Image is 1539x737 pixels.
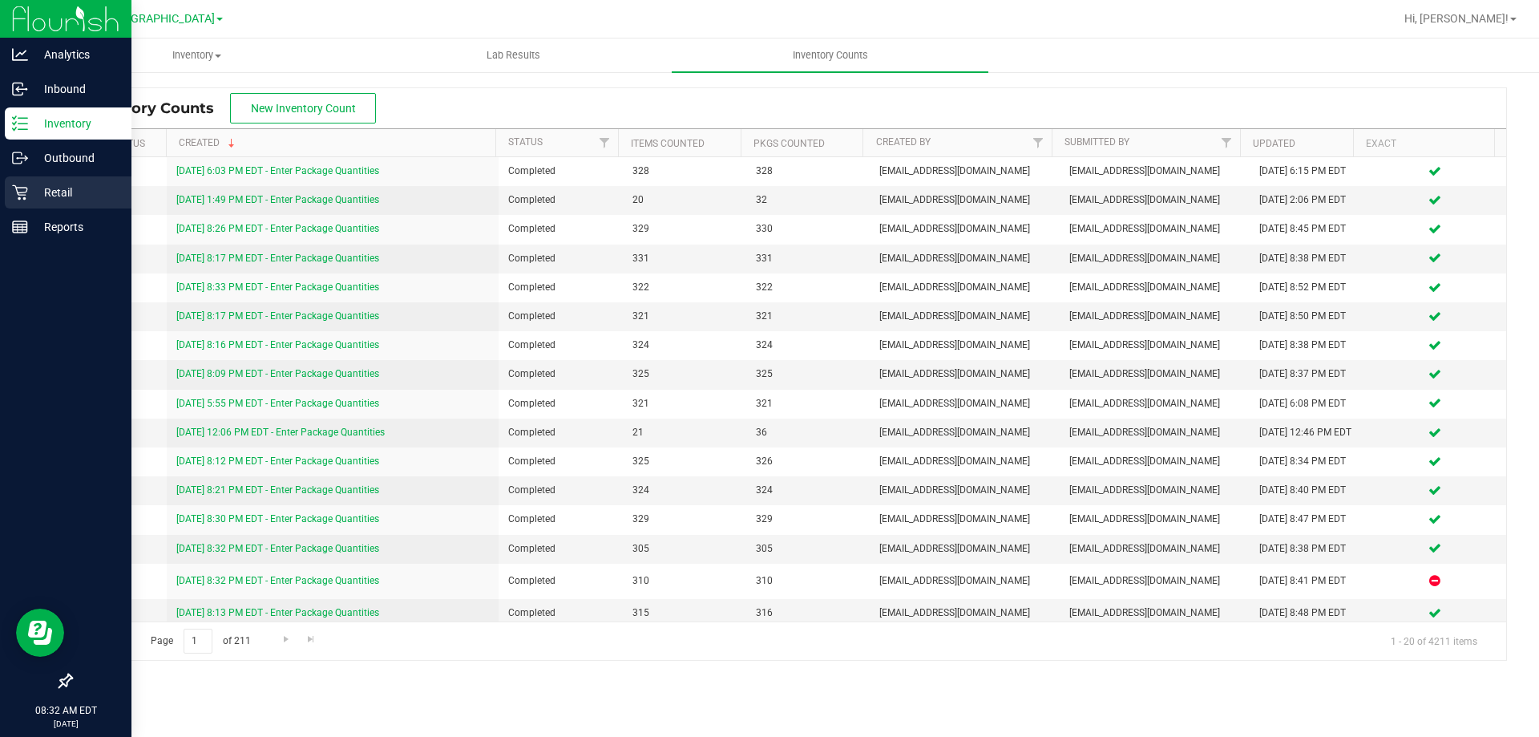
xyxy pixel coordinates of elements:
div: [DATE] 8:37 PM EDT [1259,366,1354,382]
p: Retail [28,183,124,202]
inline-svg: Inbound [12,81,28,97]
a: [DATE] 8:09 PM EDT - Enter Package Quantities [176,368,379,379]
a: [DATE] 8:16 PM EDT - Enter Package Quantities [176,339,379,350]
p: Analytics [28,45,124,64]
inline-svg: Retail [12,184,28,200]
span: New Inventory Count [251,102,356,115]
iframe: Resource center [16,609,64,657]
a: Filter [1213,129,1239,156]
span: 315 [632,605,737,621]
span: [EMAIL_ADDRESS][DOMAIN_NAME] [879,221,1050,237]
span: 324 [756,338,860,353]
span: [EMAIL_ADDRESS][DOMAIN_NAME] [879,164,1050,179]
span: Completed [508,251,612,266]
a: Created By [876,136,931,148]
span: [EMAIL_ADDRESS][DOMAIN_NAME] [879,338,1050,353]
span: 321 [756,309,860,324]
span: [EMAIL_ADDRESS][DOMAIN_NAME] [879,573,1050,589]
div: [DATE] 8:34 PM EDT [1259,454,1354,469]
button: New Inventory Count [230,93,376,124]
span: [EMAIL_ADDRESS][DOMAIN_NAME] [1069,483,1240,498]
span: 305 [756,541,860,557]
a: [DATE] 8:26 PM EDT - Enter Package Quantities [176,223,379,234]
span: Completed [508,541,612,557]
a: Go to the next page [274,629,297,650]
span: 322 [756,280,860,295]
span: 305 [632,541,737,557]
span: [EMAIL_ADDRESS][DOMAIN_NAME] [879,280,1050,295]
span: [EMAIL_ADDRESS][DOMAIN_NAME] [879,512,1050,527]
a: Created [179,137,238,148]
span: Completed [508,221,612,237]
div: [DATE] 8:38 PM EDT [1259,338,1354,353]
span: Completed [508,512,612,527]
span: [EMAIL_ADDRESS][DOMAIN_NAME] [879,396,1050,411]
span: 324 [632,338,737,353]
span: Completed [508,164,612,179]
a: Lab Results [355,38,672,72]
span: 331 [756,251,860,266]
p: Outbound [28,148,124,168]
span: 21 [632,425,737,440]
a: [DATE] 8:17 PM EDT - Enter Package Quantities [176,253,379,264]
th: Exact [1353,129,1494,157]
span: Completed [508,605,612,621]
inline-svg: Outbound [12,150,28,166]
span: 328 [756,164,860,179]
div: [DATE] 8:40 PM EDT [1259,483,1354,498]
span: Completed [508,280,612,295]
a: [DATE] 8:21 PM EDT - Enter Package Quantities [176,484,379,496]
a: Items Counted [631,138,705,149]
div: [DATE] 8:45 PM EDT [1259,221,1354,237]
span: [EMAIL_ADDRESS][DOMAIN_NAME] [1069,454,1240,469]
inline-svg: Analytics [12,47,28,63]
p: Inbound [28,79,124,99]
span: [EMAIL_ADDRESS][DOMAIN_NAME] [879,251,1050,266]
span: 36 [756,425,860,440]
span: [EMAIL_ADDRESS][DOMAIN_NAME] [879,483,1050,498]
span: 325 [632,366,737,382]
div: [DATE] 8:38 PM EDT [1259,251,1354,266]
span: [EMAIL_ADDRESS][DOMAIN_NAME] [879,309,1050,324]
div: [DATE] 8:48 PM EDT [1259,605,1354,621]
span: Completed [508,396,612,411]
span: Completed [508,338,612,353]
a: Updated [1253,138,1295,149]
span: [EMAIL_ADDRESS][DOMAIN_NAME] [1069,396,1240,411]
span: 316 [756,605,860,621]
div: [DATE] 6:15 PM EDT [1259,164,1354,179]
span: Page of 211 [137,629,264,654]
span: [EMAIL_ADDRESS][DOMAIN_NAME] [1069,425,1240,440]
span: 321 [632,396,737,411]
a: [DATE] 1:49 PM EDT - Enter Package Quantities [176,194,379,205]
inline-svg: Inventory [12,115,28,132]
a: [DATE] 8:30 PM EDT - Enter Package Quantities [176,513,379,524]
a: [DATE] 12:06 PM EDT - Enter Package Quantities [176,427,385,438]
span: 328 [632,164,737,179]
span: [EMAIL_ADDRESS][DOMAIN_NAME] [1069,338,1240,353]
a: [DATE] 8:13 PM EDT - Enter Package Quantities [176,607,379,618]
span: [EMAIL_ADDRESS][DOMAIN_NAME] [1069,366,1240,382]
span: Completed [508,366,612,382]
span: 329 [756,512,860,527]
span: [GEOGRAPHIC_DATA] [105,12,215,26]
span: 326 [756,454,860,469]
span: 330 [756,221,860,237]
div: [DATE] 8:41 PM EDT [1259,573,1354,589]
span: 325 [632,454,737,469]
span: 331 [632,251,737,266]
span: 310 [632,573,737,589]
span: Lab Results [465,48,562,63]
a: [DATE] 5:55 PM EDT - Enter Package Quantities [176,398,379,409]
a: Submitted By [1064,136,1129,148]
a: Inventory Counts [672,38,988,72]
div: [DATE] 8:52 PM EDT [1259,280,1354,295]
span: Completed [508,309,612,324]
span: [EMAIL_ADDRESS][DOMAIN_NAME] [879,541,1050,557]
span: 325 [756,366,860,382]
span: [EMAIL_ADDRESS][DOMAIN_NAME] [879,605,1050,621]
a: Pkgs Counted [753,138,825,149]
span: Completed [508,192,612,208]
span: [EMAIL_ADDRESS][DOMAIN_NAME] [1069,280,1240,295]
span: Inventory [39,48,354,63]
